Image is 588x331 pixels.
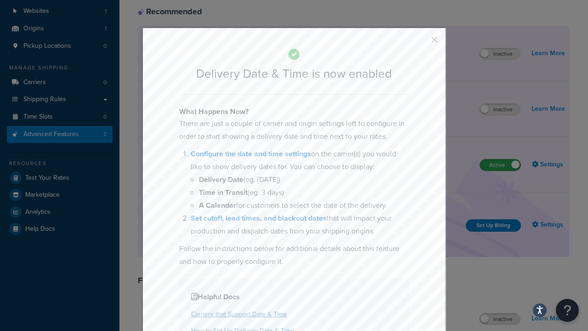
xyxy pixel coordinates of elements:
li: (eg. [DATE]) [199,173,409,186]
li: for customers to select the date of the delivery. [199,199,409,212]
li: on the carrier(s) you would like to show delivery dates for. You can choose to display: [191,148,409,212]
li: (eg. 3 days) [199,186,409,199]
p: There are just a couple of carrier and origin settings left to configure in order to start showin... [179,117,409,143]
p: Follow the instructions below for additional details about this feature and how to properly confi... [179,242,409,268]
a: Configure the date and time settings [191,148,311,159]
b: A Calendar [199,200,236,211]
b: Time in Transit [199,187,248,198]
a: Carriers that Support Date & Time [191,309,287,319]
h2: Delivery Date & Time is now enabled [179,67,409,80]
h4: Helpful Docs [191,291,397,302]
h4: What Happens Now? [179,106,409,117]
a: Set cutoff, lead times, and blackout dates [191,213,327,223]
b: Delivery Date [199,174,243,185]
li: that will impact your production and dispatch dates from your shipping origins. [191,212,409,238]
